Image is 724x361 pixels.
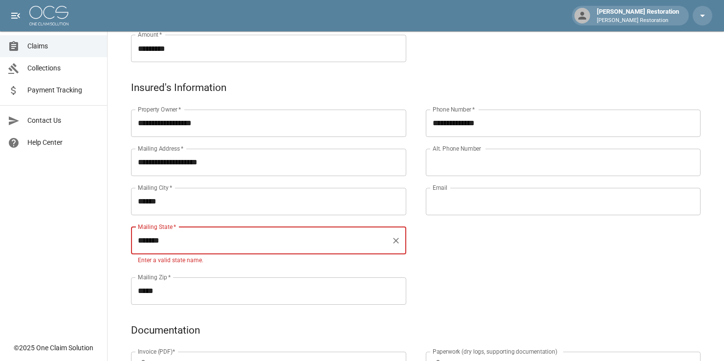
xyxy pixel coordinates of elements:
label: Paperwork (dry logs, supporting documentation) [433,347,557,356]
label: Mailing State [138,223,176,231]
span: Payment Tracking [27,85,99,95]
p: [PERSON_NAME] Restoration [597,17,679,25]
div: © 2025 One Claim Solution [14,343,93,353]
p: Enter a valid state name. [138,256,399,266]
label: Mailing City [138,183,173,192]
span: Help Center [27,137,99,148]
div: [PERSON_NAME] Restoration [593,7,683,24]
label: Invoice (PDF)* [138,347,176,356]
label: Email [433,183,447,192]
label: Phone Number [433,105,475,113]
span: Collections [27,63,99,73]
label: Property Owner [138,105,181,113]
label: Alt. Phone Number [433,144,481,153]
span: Contact Us [27,115,99,126]
label: Amount [138,30,162,39]
button: Clear [389,234,403,248]
img: ocs-logo-white-transparent.png [29,6,68,25]
label: Mailing Address [138,144,183,153]
label: Mailing Zip [138,273,171,281]
button: open drawer [6,6,25,25]
span: Claims [27,41,99,51]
